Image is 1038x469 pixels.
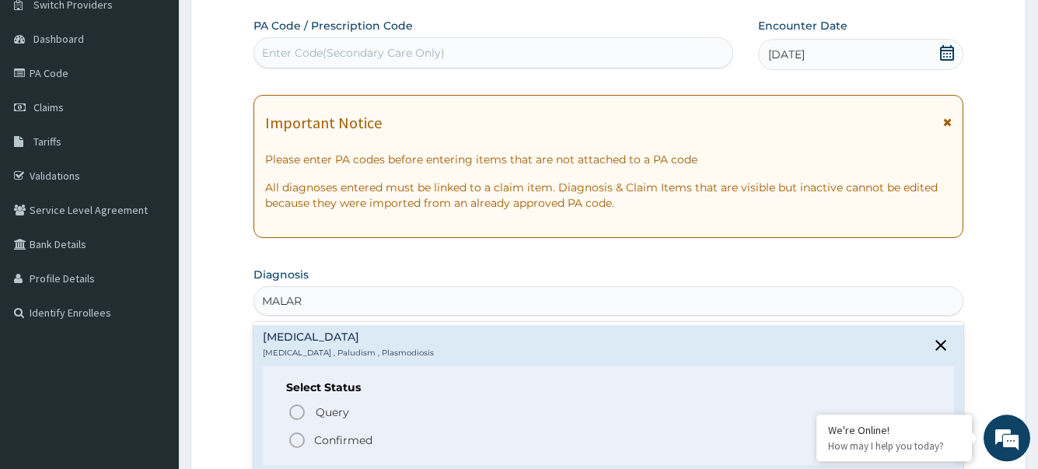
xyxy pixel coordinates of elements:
[33,32,84,46] span: Dashboard
[758,18,848,33] label: Encounter Date
[288,431,306,450] i: status option filled
[828,423,960,437] div: We're Online!
[255,8,292,45] div: Minimize live chat window
[288,403,306,422] i: status option query
[828,439,960,453] p: How may I help you today?
[316,404,349,420] span: Query
[33,135,61,149] span: Tariffs
[265,152,951,167] p: Please enter PA codes before entering items that are not attached to a PA code
[33,100,64,114] span: Claims
[81,87,261,107] div: Chat with us now
[286,382,930,394] h6: Select Status
[314,432,372,448] p: Confirmed
[29,78,63,117] img: d_794563401_company_1708531726252_794563401
[768,47,805,62] span: [DATE]
[90,138,215,295] span: We're online!
[263,348,434,359] p: [MEDICAL_DATA] , Paludism , Plasmodiosis
[265,114,382,131] h1: Important Notice
[253,18,413,33] label: PA Code / Prescription Code
[265,180,951,211] p: All diagnoses entered must be linked to a claim item. Diagnosis & Claim Items that are visible bu...
[262,45,445,61] div: Enter Code(Secondary Care Only)
[253,267,309,282] label: Diagnosis
[8,308,296,362] textarea: Type your message and hit 'Enter'
[263,331,434,343] h4: [MEDICAL_DATA]
[931,336,950,355] i: close select status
